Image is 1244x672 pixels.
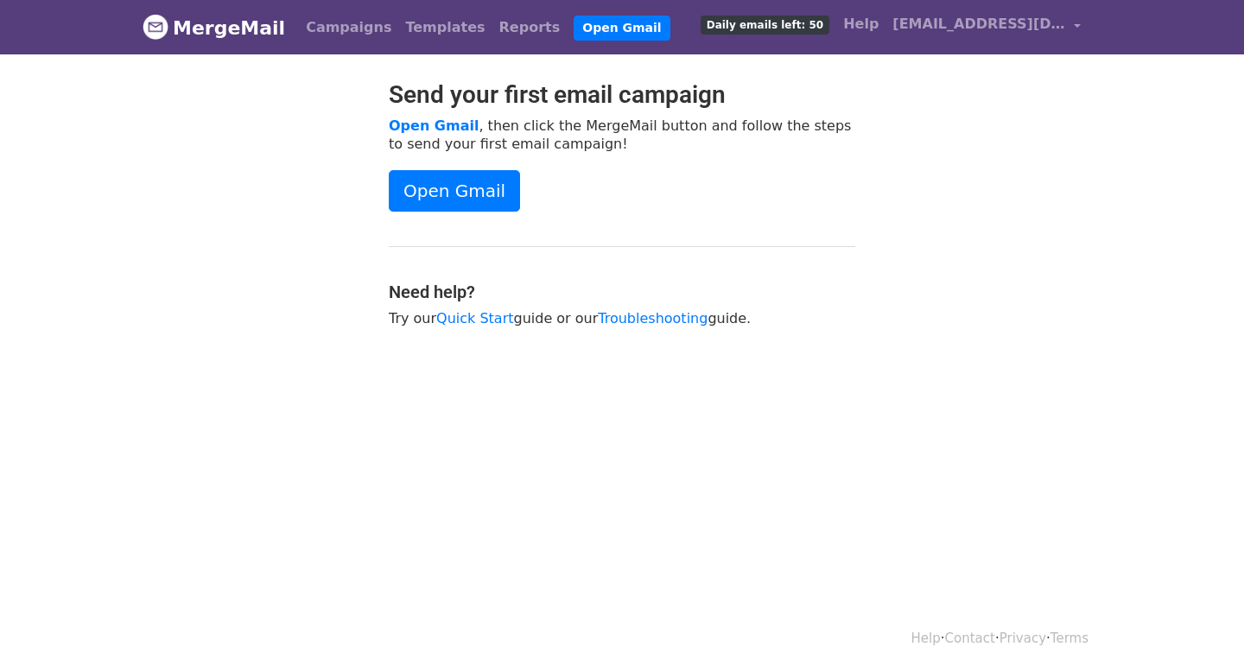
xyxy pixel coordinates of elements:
[945,631,995,646] a: Contact
[389,170,520,212] a: Open Gmail
[574,16,670,41] a: Open Gmail
[492,10,568,45] a: Reports
[143,10,285,46] a: MergeMail
[299,10,398,45] a: Campaigns
[436,310,513,326] a: Quick Start
[1000,631,1046,646] a: Privacy
[389,80,855,110] h2: Send your first email campaign
[911,631,941,646] a: Help
[892,14,1065,35] span: [EMAIL_ADDRESS][DOMAIN_NAME]
[389,282,855,302] h4: Need help?
[701,16,829,35] span: Daily emails left: 50
[1158,589,1244,672] iframe: Chat Widget
[389,117,479,134] a: Open Gmail
[836,7,885,41] a: Help
[398,10,492,45] a: Templates
[598,310,708,326] a: Troubleshooting
[389,117,855,153] p: , then click the MergeMail button and follow the steps to send your first email campaign!
[143,14,168,40] img: MergeMail logo
[694,7,836,41] a: Daily emails left: 50
[389,309,855,327] p: Try our guide or our guide.
[1050,631,1088,646] a: Terms
[885,7,1088,48] a: [EMAIL_ADDRESS][DOMAIN_NAME]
